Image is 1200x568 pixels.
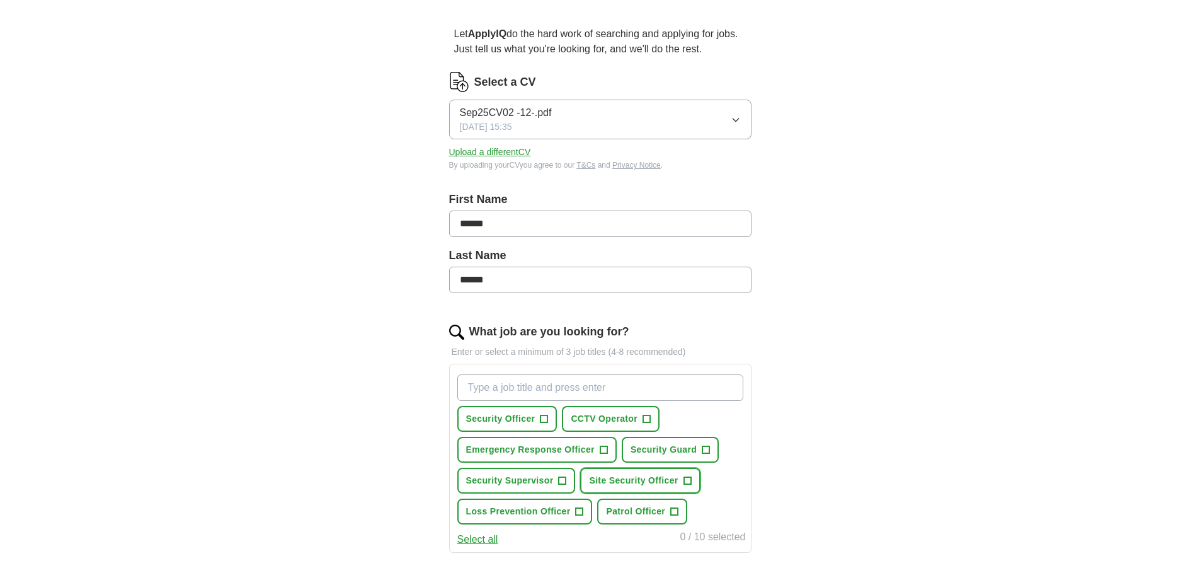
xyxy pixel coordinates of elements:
img: search.png [449,325,464,340]
img: CV Icon [449,72,469,92]
a: T&Cs [576,161,595,170]
p: Let do the hard work of searching and applying for jobs. Just tell us what you're looking for, an... [449,21,751,62]
button: Security Guard [622,437,719,463]
button: Sep25CV02 -12-.pdf[DATE] 15:35 [449,100,751,139]
button: CCTV Operator [562,406,660,432]
input: Type a job title and press enter [457,374,743,401]
span: CCTV Operator [571,412,637,426]
p: Enter or select a minimum of 3 job titles (4-8 recommended) [449,345,751,359]
strong: ApplyIQ [468,28,506,39]
span: Security Guard [631,443,697,456]
button: Site Security Officer [580,468,700,494]
span: [DATE] 15:35 [460,120,512,134]
label: Last Name [449,247,751,264]
label: First Name [449,191,751,208]
span: Sep25CV02 -12-.pdf [460,105,552,120]
span: Patrol Officer [606,505,665,518]
div: By uploading your CV you agree to our and . [449,159,751,171]
button: Loss Prevention Officer [457,499,593,525]
span: Security Officer [466,412,535,426]
button: Select all [457,532,498,547]
button: Upload a differentCV [449,146,531,159]
span: Loss Prevention Officer [466,505,571,518]
button: Emergency Response Officer [457,437,617,463]
button: Security Supervisor [457,468,576,494]
label: Select a CV [474,74,536,91]
span: Security Supervisor [466,474,554,487]
button: Security Officer [457,406,557,432]
span: Site Security Officer [589,474,678,487]
a: Privacy Notice [612,161,661,170]
div: 0 / 10 selected [680,530,745,547]
label: What job are you looking for? [469,323,629,340]
span: Emergency Response Officer [466,443,595,456]
button: Patrol Officer [597,499,687,525]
